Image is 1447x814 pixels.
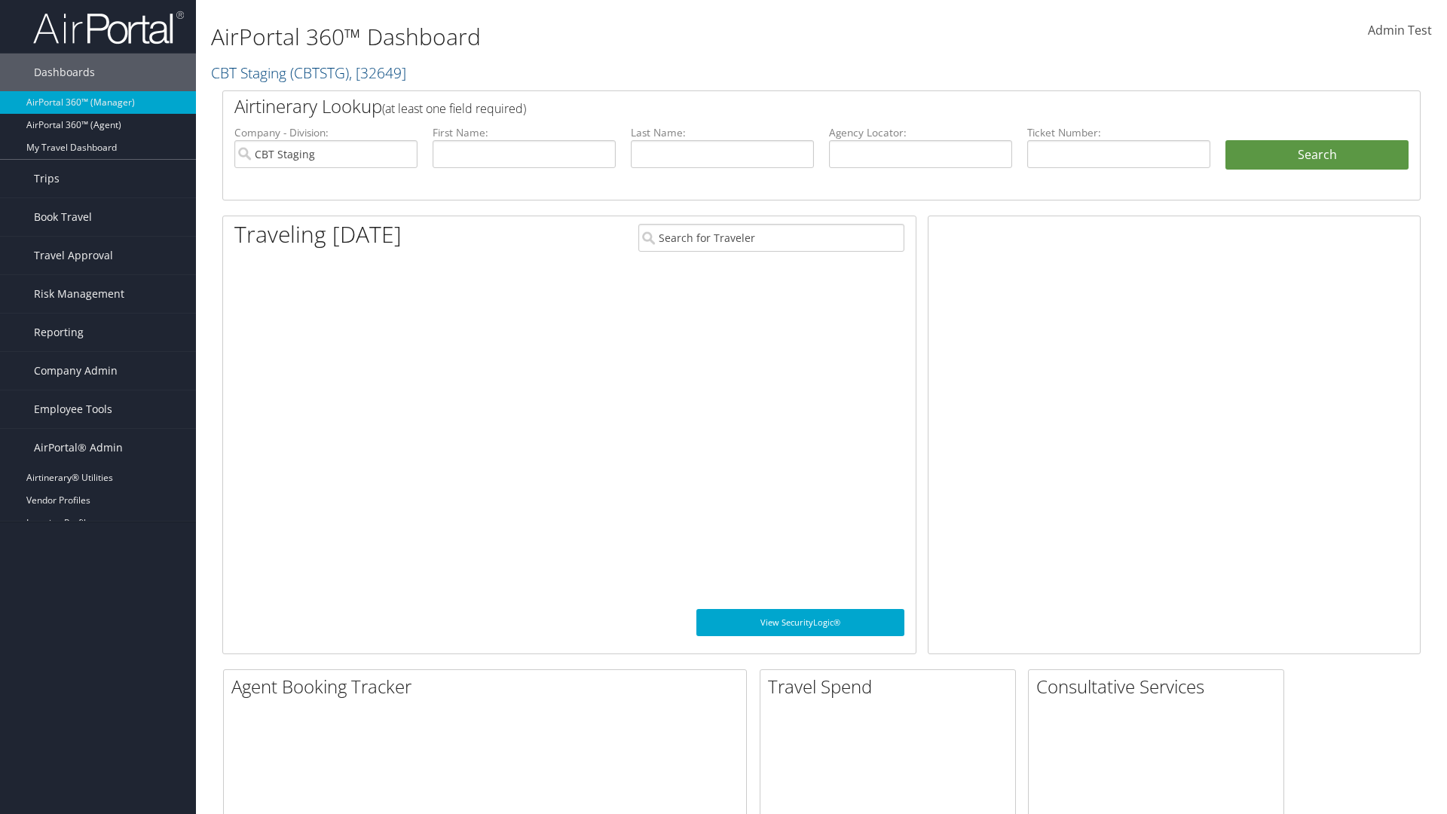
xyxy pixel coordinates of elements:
span: Admin Test [1368,22,1432,38]
span: (at least one field required) [382,100,526,117]
span: Risk Management [34,275,124,313]
a: CBT Staging [211,63,406,83]
span: Reporting [34,314,84,351]
span: Company Admin [34,352,118,390]
span: , [ 32649 ] [349,63,406,83]
h1: Traveling [DATE] [234,219,402,250]
h2: Agent Booking Tracker [231,674,746,699]
label: Agency Locator: [829,125,1012,140]
h2: Travel Spend [768,674,1015,699]
span: Employee Tools [34,390,112,428]
img: airportal-logo.png [33,10,184,45]
h2: Consultative Services [1036,674,1283,699]
input: Search for Traveler [638,224,904,252]
label: First Name: [433,125,616,140]
a: Admin Test [1368,8,1432,54]
label: Ticket Number: [1027,125,1210,140]
h1: AirPortal 360™ Dashboard [211,21,1025,53]
a: View SecurityLogic® [696,609,904,636]
span: Dashboards [34,54,95,91]
span: Travel Approval [34,237,113,274]
label: Company - Division: [234,125,418,140]
span: AirPortal® Admin [34,429,123,467]
label: Last Name: [631,125,814,140]
span: Book Travel [34,198,92,236]
span: Trips [34,160,60,197]
h2: Airtinerary Lookup [234,93,1309,119]
button: Search [1225,140,1409,170]
span: ( CBTSTG ) [290,63,349,83]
